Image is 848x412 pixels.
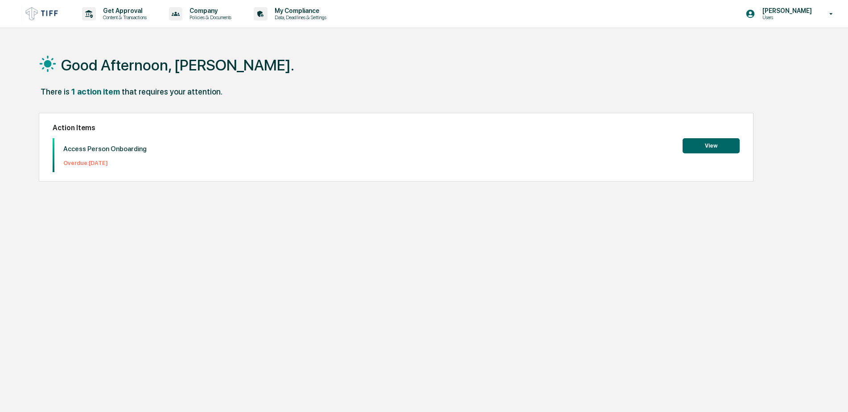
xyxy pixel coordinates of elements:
[683,138,740,153] button: View
[122,87,222,96] div: that requires your attention.
[63,160,147,166] p: Overdue: [DATE]
[63,145,147,153] p: Access Person Onboarding
[755,7,816,14] p: [PERSON_NAME]
[268,7,331,14] p: My Compliance
[21,5,64,22] img: logo
[96,14,151,21] p: Content & Transactions
[96,7,151,14] p: Get Approval
[182,7,236,14] p: Company
[755,14,816,21] p: Users
[41,87,70,96] div: There is
[53,124,740,132] h2: Action Items
[61,56,294,74] h1: Good Afternoon, [PERSON_NAME].
[182,14,236,21] p: Policies & Documents
[268,14,331,21] p: Data, Deadlines & Settings
[71,87,120,96] div: 1 action item
[683,141,740,149] a: View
